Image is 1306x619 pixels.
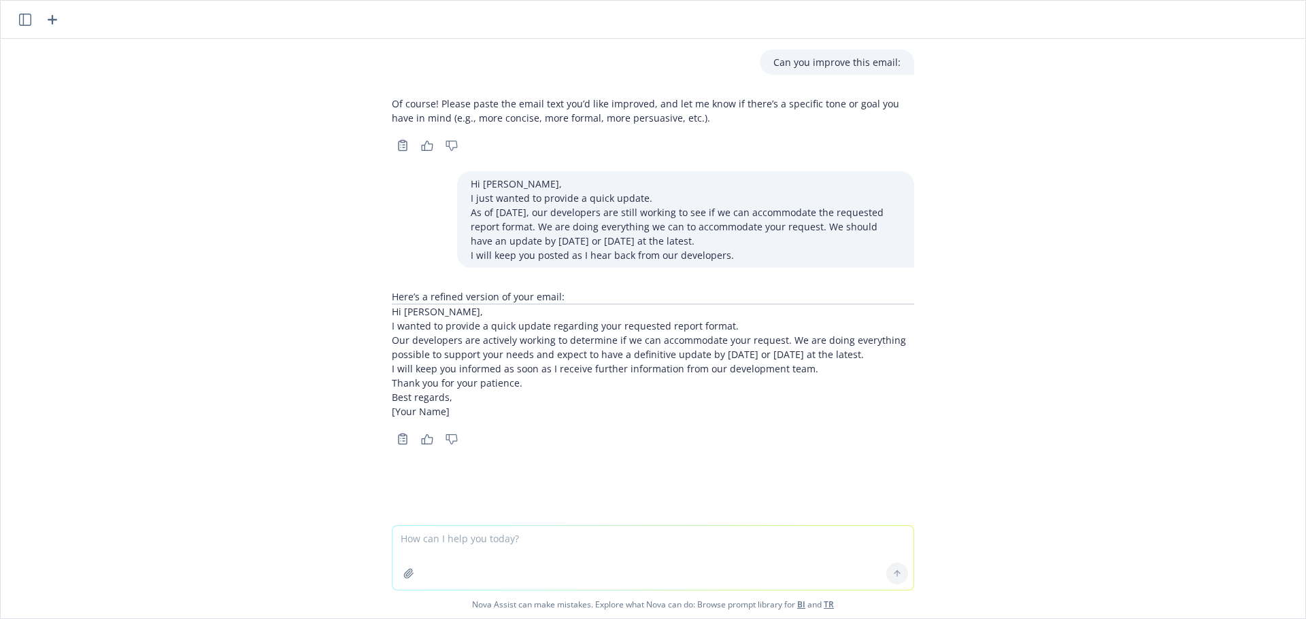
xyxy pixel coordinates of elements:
button: Thumbs down [441,429,463,448]
p: I just wanted to provide a quick update. [471,191,901,205]
p: Best regards, [Your Name] [392,390,914,419]
p: Of course! Please paste the email text you’d like improved, and let me know if there’s a specific... [392,96,914,125]
p: Hi [PERSON_NAME], [392,304,914,319]
p: As of [DATE], our developers are still working to see if we can accommodate the requested report ... [471,205,901,248]
button: Thumbs down [441,136,463,155]
p: I will keep you posted as I hear back from our developers. [471,248,901,262]
p: Can you improve this email: [773,55,901,69]
p: Thank you for your patience. [392,376,914,390]
a: BI [797,599,805,610]
p: I will keep you informed as soon as I receive further information from our development team. [392,361,914,376]
span: Nova Assist can make mistakes. Explore what Nova can do: Browse prompt library for and [6,590,1300,618]
svg: Copy to clipboard [397,433,409,445]
a: TR [824,599,834,610]
p: Our developers are actively working to determine if we can accommodate your request. We are doing... [392,333,914,361]
svg: Copy to clipboard [397,139,409,152]
p: Hi [PERSON_NAME], [471,177,901,191]
p: Here’s a refined version of your email: [392,289,914,304]
p: I wanted to provide a quick update regarding your requested report format. [392,319,914,333]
